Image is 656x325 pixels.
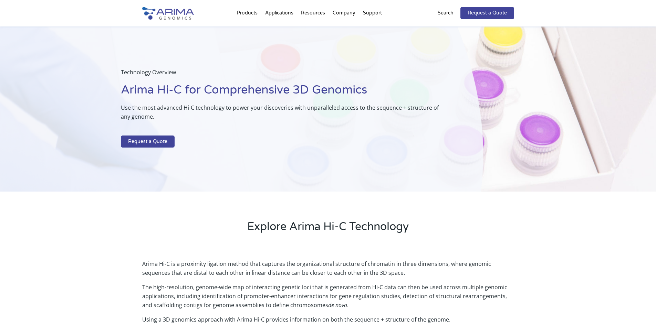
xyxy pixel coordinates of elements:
[142,7,194,20] img: Arima-Genomics-logo
[142,315,514,324] p: Using a 3D genomics approach with Arima Hi-C provides information on both the sequence + structur...
[142,219,514,240] h2: Explore Arima Hi-C Technology
[460,7,514,19] a: Request a Quote
[142,259,514,283] p: Arima Hi-C is a proximity ligation method that captures the organizational structure of chromatin...
[121,68,449,82] p: Technology Overview
[121,136,175,148] a: Request a Quote
[328,301,347,309] i: de novo
[121,103,449,127] p: Use the most advanced Hi-C technology to power your discoveries with unparalleled access to the s...
[121,82,449,103] h1: Arima Hi-C for Comprehensive 3D Genomics
[438,9,454,18] p: Search
[142,283,514,315] p: The high-resolution, genome-wide map of interacting genetic loci that is generated from Hi-C data...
